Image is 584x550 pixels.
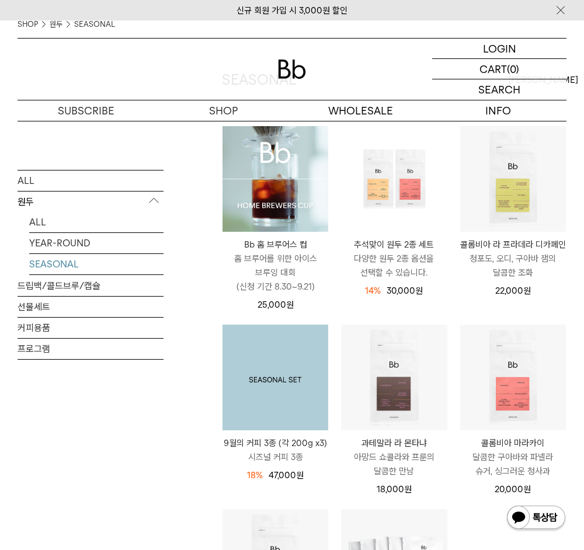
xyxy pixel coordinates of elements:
span: 원 [286,300,294,310]
p: 콜롬비아 라 프라데라 디카페인 [460,238,566,252]
span: 원 [523,286,531,296]
span: 원 [415,286,423,296]
span: 원 [296,470,304,481]
span: 원 [523,484,531,495]
a: YEAR-ROUND [29,232,164,253]
p: 콜롬비아 마라카이 [460,436,566,450]
p: 9월의 커피 3종 (각 200g x3) [223,436,328,450]
p: 시즈널 커피 3종 [223,450,328,464]
p: 다양한 원두 2종 옵션을 선택할 수 있습니다. [341,252,447,280]
div: 14% [365,284,381,298]
p: 추석맞이 원두 2종 세트 [341,238,447,252]
p: INFO [429,100,566,121]
a: 선물세트 [18,296,164,316]
img: 추석맞이 원두 2종 세트 [341,126,447,232]
a: Bb 홈 브루어스 컵 홈 브루어를 위한 아이스 브루잉 대회(신청 기간 8.30~9.21) [223,238,328,294]
a: 커피용품 [18,317,164,337]
img: 콜롬비아 마라카이 [460,325,566,430]
span: 47,000 [269,470,304,481]
a: 9월의 커피 3종 (각 200g x3) 시즈널 커피 3종 [223,436,328,464]
a: ALL [18,170,164,190]
img: 1000000743_add2_064.png [223,325,328,430]
p: CART [479,59,507,79]
p: (0) [507,59,519,79]
a: 콜롬비아 라 프라데라 디카페인 청포도, 오디, 구아바 잼의 달콤한 조화 [460,238,566,280]
a: 신규 회원 가입 시 3,000원 할인 [237,5,347,16]
a: SEASONAL [29,253,164,274]
p: 청포도, 오디, 구아바 잼의 달콤한 조화 [460,252,566,280]
p: SEARCH [478,79,520,100]
p: 아망드 쇼콜라와 프룬의 달콤한 만남 [341,450,447,478]
a: LOGIN [432,39,566,59]
a: CART (0) [432,59,566,79]
span: 20,000 [495,484,531,495]
span: 18,000 [377,484,412,495]
p: 원두 [18,191,164,212]
p: 홈 브루어를 위한 아이스 브루잉 대회 (신청 기간 8.30~9.21) [223,252,328,294]
div: 18% [247,468,263,482]
img: Bb 홈 브루어스 컵 [223,126,328,232]
a: SHOP [155,100,292,121]
a: 추석맞이 원두 2종 세트 다양한 원두 2종 옵션을 선택할 수 있습니다. [341,238,447,280]
span: 30,000 [387,286,423,296]
a: ALL [29,211,164,232]
p: WHOLESALE [292,100,429,121]
img: 로고 [278,60,306,79]
a: SUBSCRIBE [18,100,155,121]
p: 달콤한 구아바와 파넬라 슈거, 싱그러운 청사과 [460,450,566,478]
p: 과테말라 라 몬타냐 [341,436,447,450]
p: LOGIN [483,39,516,58]
a: 콜롬비아 마라카이 달콤한 구아바와 파넬라 슈거, 싱그러운 청사과 [460,436,566,478]
a: 프로그램 [18,338,164,358]
span: 원 [404,484,412,495]
span: 25,000 [258,300,294,310]
p: Bb 홈 브루어스 컵 [223,238,328,252]
img: 과테말라 라 몬타냐 [341,325,447,430]
img: 카카오톡 채널 1:1 채팅 버튼 [506,504,566,532]
img: 콜롬비아 라 프라데라 디카페인 [460,126,566,232]
a: 과테말라 라 몬타냐 아망드 쇼콜라와 프룬의 달콤한 만남 [341,436,447,478]
span: 22,000 [495,286,531,296]
a: 9월의 커피 3종 (각 200g x3) [223,325,328,430]
a: 드립백/콜드브루/캡슐 [18,275,164,295]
